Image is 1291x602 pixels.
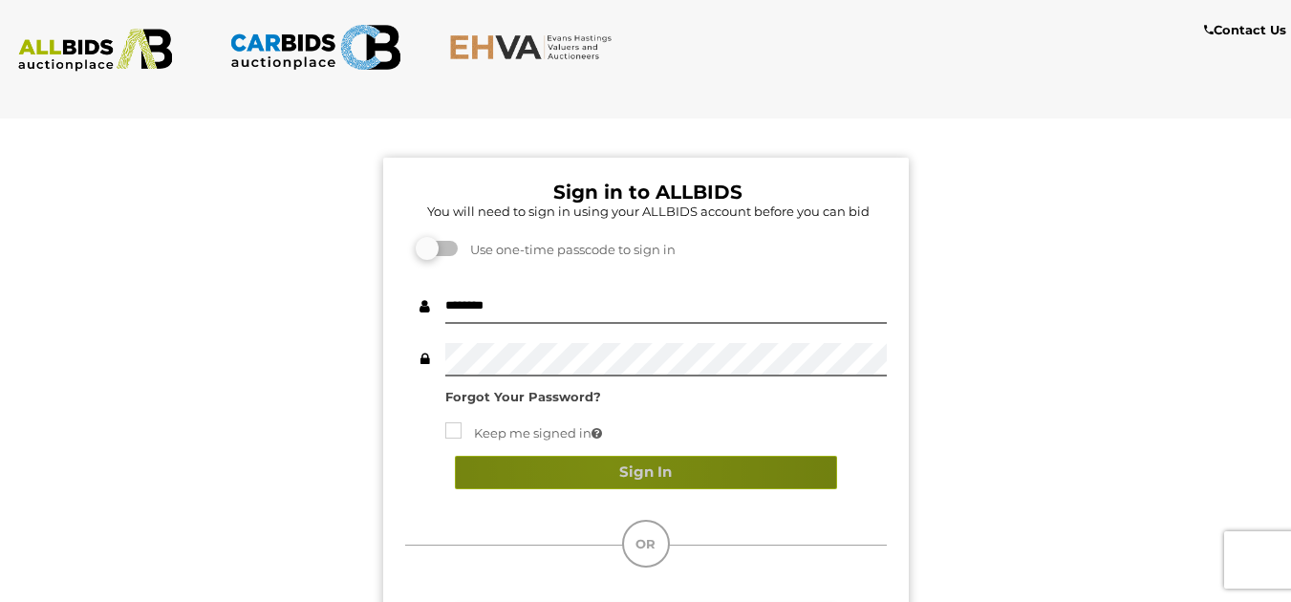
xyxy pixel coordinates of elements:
div: OR [622,520,670,568]
label: Keep me signed in [445,422,602,444]
img: EHVA.com.au [449,33,621,60]
h5: You will need to sign in using your ALLBIDS account before you can bid [410,204,887,218]
button: Sign In [455,456,837,489]
b: Contact Us [1204,22,1286,37]
img: ALLBIDS.com.au [10,29,182,72]
img: CARBIDS.com.au [229,19,401,75]
a: Forgot Your Password? [445,389,601,404]
span: Use one-time passcode to sign in [461,242,676,257]
a: Contact Us [1204,19,1291,41]
b: Sign in to ALLBIDS [553,181,742,204]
